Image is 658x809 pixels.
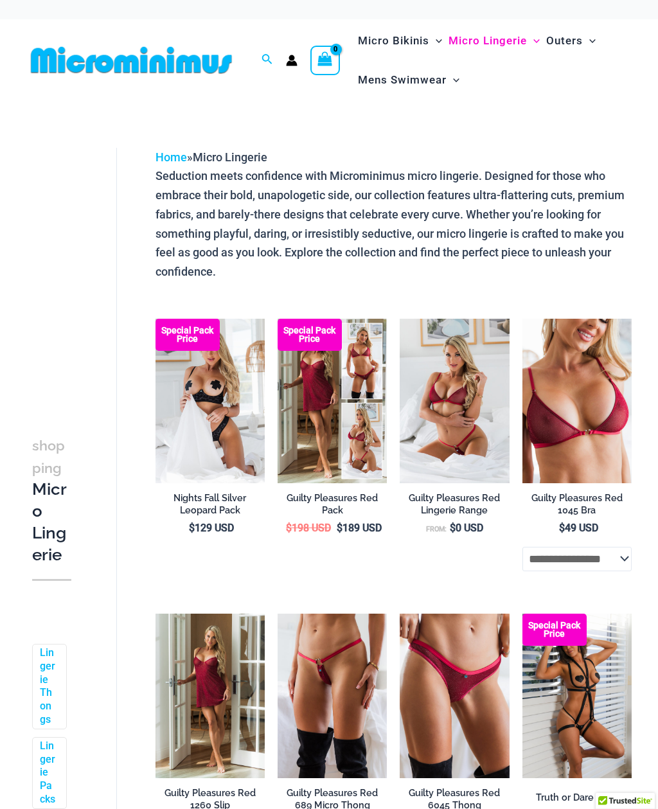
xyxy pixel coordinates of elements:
[429,24,442,57] span: Menu Toggle
[156,326,220,343] b: Special Pack Price
[522,792,632,808] a: Truth or Dare Pack
[358,24,429,57] span: Micro Bikinis
[189,522,234,534] bdi: 129 USD
[156,492,265,521] a: Nights Fall Silver Leopard Pack
[278,492,387,521] a: Guilty Pleasures Red Pack
[156,150,187,164] a: Home
[278,319,387,483] a: Guilty Pleasures Red Collection Pack F Guilty Pleasures Red Collection Pack BGuilty Pleasures Red...
[278,319,387,483] img: Guilty Pleasures Red Collection Pack F
[583,24,596,57] span: Menu Toggle
[522,492,632,521] a: Guilty Pleasures Red 1045 Bra
[156,166,632,281] p: Seduction meets confidence with Microminimus micro lingerie. Designed for those who embrace their...
[156,614,265,778] a: Guilty Pleasures Red 1260 Slip 01Guilty Pleasures Red 1260 Slip 02Guilty Pleasures Red 1260 Slip 02
[40,740,57,806] a: Lingerie Packs
[559,522,598,534] bdi: 49 USD
[522,792,632,804] h2: Truth or Dare Pack
[337,522,382,534] bdi: 189 USD
[278,326,342,343] b: Special Pack Price
[450,522,483,534] bdi: 0 USD
[156,319,265,483] a: Nights Fall Silver Leopard 1036 Bra 6046 Thong 09v2 Nights Fall Silver Leopard 1036 Bra 6046 Thon...
[26,46,237,75] img: MM SHOP LOGO FLAT
[522,319,632,483] img: Guilty Pleasures Red 1045 Bra 01
[559,522,565,534] span: $
[286,55,298,66] a: Account icon link
[286,522,292,534] span: $
[355,21,445,60] a: Micro BikinisMenu ToggleMenu Toggle
[400,319,509,483] img: Guilty Pleasures Red 1045 Bra 689 Micro 05
[400,614,509,778] img: Guilty Pleasures Red 6045 Thong 01
[353,19,632,102] nav: Site Navigation
[310,46,340,75] a: View Shopping Cart, empty
[546,24,583,57] span: Outers
[156,492,265,516] h2: Nights Fall Silver Leopard Pack
[447,64,459,96] span: Menu Toggle
[193,150,267,164] span: Micro Lingerie
[278,614,387,778] img: Guilty Pleasures Red 689 Micro 01
[278,492,387,516] h2: Guilty Pleasures Red Pack
[522,492,632,516] h2: Guilty Pleasures Red 1045 Bra
[32,138,148,395] iframe: TrustedSite Certified
[522,319,632,483] a: Guilty Pleasures Red 1045 Bra 01Guilty Pleasures Red 1045 Bra 02Guilty Pleasures Red 1045 Bra 02
[32,438,65,476] span: shopping
[40,646,57,727] a: Lingerie Thongs
[400,492,509,516] h2: Guilty Pleasures Red Lingerie Range
[522,614,632,778] img: Truth or Dare Black 1905 Bodysuit 611 Micro 07
[543,21,599,60] a: OutersMenu ToggleMenu Toggle
[400,614,509,778] a: Guilty Pleasures Red 6045 Thong 01Guilty Pleasures Red 6045 Thong 02Guilty Pleasures Red 6045 Tho...
[522,621,587,638] b: Special Pack Price
[278,614,387,778] a: Guilty Pleasures Red 689 Micro 01Guilty Pleasures Red 689 Micro 02Guilty Pleasures Red 689 Micro 02
[156,150,267,164] span: »
[156,319,265,483] img: Nights Fall Silver Leopard 1036 Bra 6046 Thong 09v2
[358,64,447,96] span: Mens Swimwear
[156,614,265,778] img: Guilty Pleasures Red 1260 Slip 01
[522,614,632,778] a: Truth or Dare Black 1905 Bodysuit 611 Micro 07 Truth or Dare Black 1905 Bodysuit 611 Micro 06Trut...
[400,492,509,521] a: Guilty Pleasures Red Lingerie Range
[189,522,195,534] span: $
[527,24,540,57] span: Menu Toggle
[450,522,456,534] span: $
[262,52,273,68] a: Search icon link
[426,525,447,533] span: From:
[355,60,463,100] a: Mens SwimwearMenu ToggleMenu Toggle
[32,434,71,566] h3: Micro Lingerie
[286,522,331,534] bdi: 198 USD
[445,21,543,60] a: Micro LingerieMenu ToggleMenu Toggle
[337,522,342,534] span: $
[400,319,509,483] a: Guilty Pleasures Red 1045 Bra 689 Micro 05Guilty Pleasures Red 1045 Bra 689 Micro 06Guilty Pleasu...
[449,24,527,57] span: Micro Lingerie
